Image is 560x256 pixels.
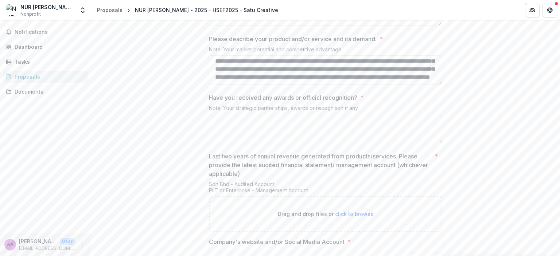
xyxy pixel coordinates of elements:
[7,242,13,247] div: Arina Azmi
[3,41,88,53] a: Dashboard
[20,11,41,17] span: Nonprofit
[542,3,557,17] button: Get Help
[209,35,377,43] p: Please describe your product and/or service and its demand.
[15,29,85,35] span: Notifications
[135,6,278,14] div: NUR [PERSON_NAME] - 2025 - HSEF2025 - Satu Creative
[94,5,281,15] nav: breadcrumb
[60,238,75,245] p: User
[19,237,57,245] p: [PERSON_NAME]
[209,105,442,114] div: Note: Your strategic partnerships, awards or recognition if any
[209,181,442,196] div: Sdn Bhd - Audited Account PLT or Enterprise - Management Account
[3,26,88,38] button: Notifications
[19,245,75,252] p: [EMAIL_ADDRESS][DOMAIN_NAME]
[525,3,540,17] button: Partners
[78,3,88,17] button: Open entity switcher
[209,93,357,102] p: Have you received any awards or official recognition?
[209,152,432,178] p: Last two years of annual revenue generated from products/services. Please provide the latest audi...
[209,46,442,55] div: Note: Your market potential and competitive advantage
[278,210,374,218] p: Drag and drop files or
[15,88,82,95] div: Documents
[3,56,88,68] a: Tasks
[3,86,88,98] a: Documents
[97,6,122,14] div: Proposals
[335,211,374,217] span: click to browse
[15,43,82,51] div: Dashboard
[94,5,125,15] a: Proposals
[78,240,86,249] button: More
[15,73,82,80] div: Proposals
[209,237,345,246] p: Company's website and/or Social Media Account
[6,4,17,16] img: NUR ARINA SYAHEERA BINTI AZMI
[15,58,82,66] div: Tasks
[3,71,88,83] a: Proposals
[20,3,75,11] div: NUR [PERSON_NAME]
